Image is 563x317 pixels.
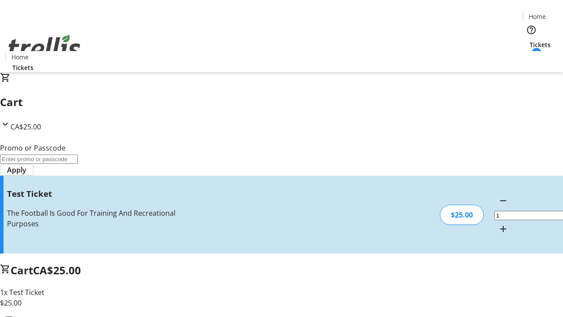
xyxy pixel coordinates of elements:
[33,263,81,277] span: CA$25.00
[523,21,540,39] button: Help
[523,12,551,21] a: Home
[5,63,40,72] a: Tickets
[523,49,540,67] button: Cart
[523,40,558,49] a: Tickets
[11,52,29,62] span: Home
[12,63,33,72] span: Tickets
[7,208,199,229] div: The Football Is Good For Training And Recreational Purposes
[529,12,546,21] span: Home
[440,205,484,225] div: $25.00
[5,25,84,69] img: Orient E2E Organization bmQ0nRot0F's Logo
[494,192,512,210] button: Decrement by one
[530,40,551,49] span: Tickets
[7,165,26,175] span: Apply
[6,52,34,62] a: Home
[494,220,512,238] button: Increment by one
[7,188,199,200] h3: Test Ticket
[11,122,41,132] span: CA$25.00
